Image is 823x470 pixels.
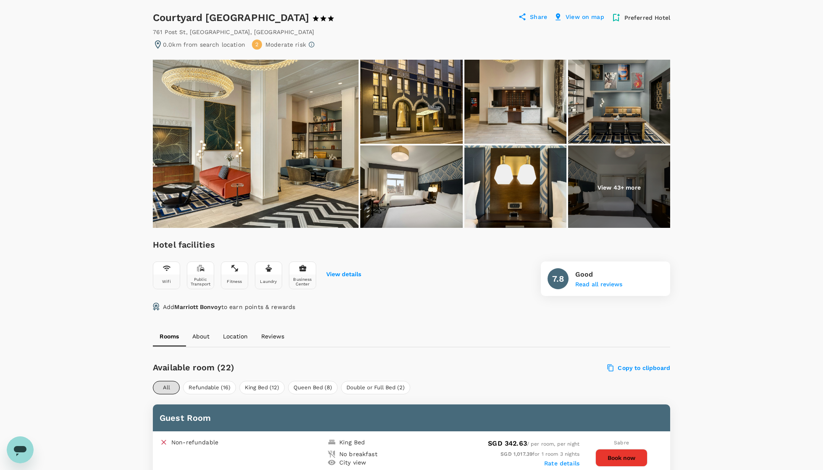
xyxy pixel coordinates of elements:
img: Hotel Lobby [153,60,359,228]
span: SGD 342.63 [488,439,527,447]
div: 761 Post St , [GEOGRAPHIC_DATA] , [GEOGRAPHIC_DATA] [153,28,314,36]
div: Business Center [291,277,314,286]
button: Read all reviews [575,281,622,288]
h6: Hotel facilities [153,238,361,251]
span: SGD 1,017.39 [501,451,532,457]
div: Courtyard [GEOGRAPHIC_DATA] [153,11,350,24]
div: Laundry [260,279,277,284]
button: All [153,381,180,394]
img: Double Bed Room [360,145,462,230]
p: Location [223,332,248,341]
div: Public Transport [189,277,212,286]
div: City view [339,458,366,467]
span: 2 [255,41,259,49]
img: king-bed-icon [328,438,336,446]
button: View details [326,271,361,278]
p: View 43+ more [598,183,641,192]
p: Add to earn points & rewards [163,303,295,311]
p: Reviews [261,332,284,341]
span: for 1 room 3 nights [501,451,579,457]
h6: Available room (22) [153,361,453,374]
p: Preferred Hotel [624,13,670,22]
span: / per room, per night [488,441,579,447]
p: About [192,332,210,341]
button: King Bed (12) [239,381,285,394]
p: Non-refundable [171,438,218,446]
p: Moderate risk [265,40,306,49]
div: Wifi [162,279,171,284]
p: 0.0km from search location [163,40,245,49]
label: Rate details [544,460,579,467]
img: Exterior of Courtyard San Francisco [360,60,462,144]
p: View on map [566,13,604,23]
button: Queen Bed (8) [288,381,338,394]
label: Copy to clipboard [608,364,670,372]
iframe: Button to launch messaging window [7,436,34,463]
p: Good [575,269,622,280]
img: Front Desk at Courtyard San Francisco [464,60,566,144]
button: Refundable (16) [183,381,236,394]
img: Double Bed Room [464,145,566,230]
button: Book now [595,449,647,467]
img: Hotel Lobby [568,60,670,144]
div: King Bed [339,438,365,446]
h6: Guest Room [160,411,663,425]
span: Marriott Bonvoy [174,304,221,310]
div: No breakfast [339,450,377,458]
img: Double Bed Room View [568,145,670,230]
p: Share [530,13,547,23]
button: Double or Full Bed (2) [341,381,410,394]
div: Fitness [227,279,242,284]
p: Rooms [160,332,179,341]
span: Sabre [614,440,629,446]
h6: 7.8 [552,272,564,285]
